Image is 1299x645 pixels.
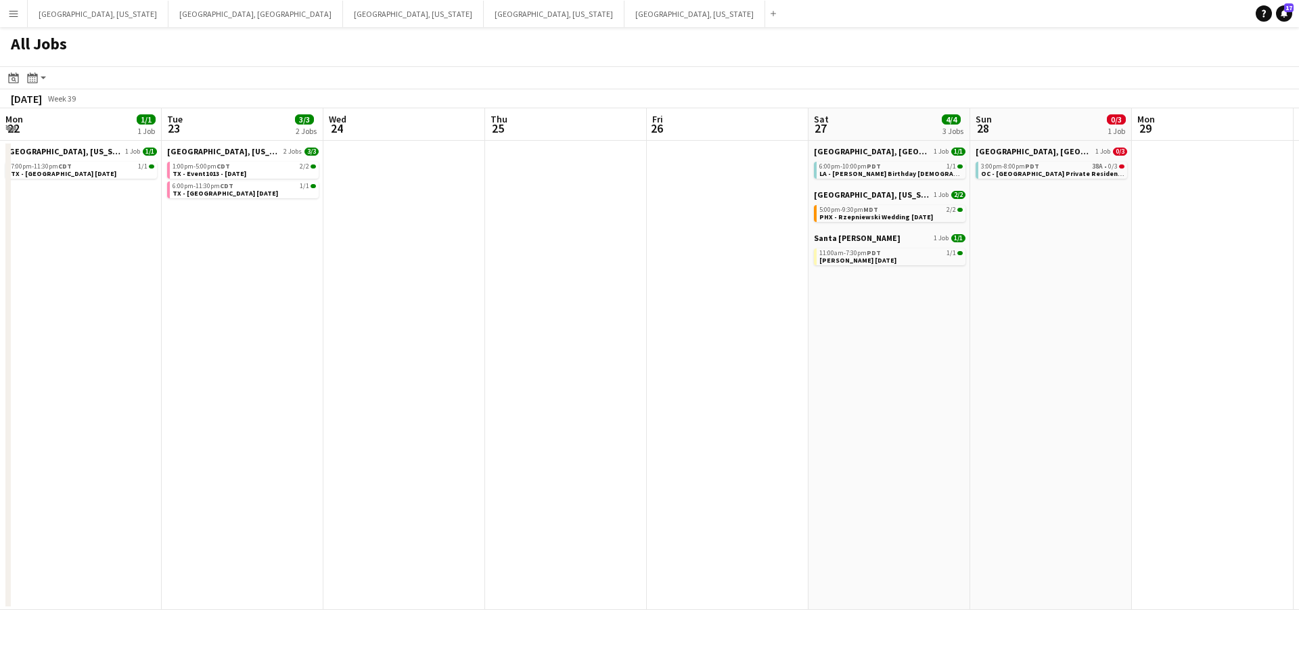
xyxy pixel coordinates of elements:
[814,233,965,243] a: Santa [PERSON_NAME]1 Job1/1
[957,208,963,212] span: 2/2
[812,120,829,136] span: 27
[976,113,992,125] span: Sun
[934,191,949,199] span: 1 Job
[867,248,881,257] span: PDT
[819,163,881,170] span: 6:00pm-10:00pm
[137,114,156,125] span: 1/1
[173,181,316,197] a: 6:00pm-11:30pmCDT1/1TX - [GEOGRAPHIC_DATA] [DATE]
[1092,163,1103,170] span: 38A
[5,146,157,181] div: [GEOGRAPHIC_DATA], [US_STATE]1 Job1/17:00pm-11:30pmCDT1/1TX - [GEOGRAPHIC_DATA] [DATE]
[819,256,896,265] span: SB - Dina 9.27.25
[173,189,278,198] span: TX - Sheraton Dallas Hotel 9.23.25
[1095,148,1110,156] span: 1 Job
[167,113,183,125] span: Tue
[981,163,1039,170] span: 3:00pm-8:00pm
[304,148,319,156] span: 3/3
[1276,5,1292,22] a: 17
[819,169,991,178] span: LA - Rachel Birthday 9.27.25
[1107,114,1126,125] span: 0/3
[173,163,230,170] span: 1:00pm-5:00pm
[149,164,154,169] span: 1/1
[5,146,122,156] span: Dallas, Texas
[11,162,154,177] a: 7:00pm-11:30pmCDT1/1TX - [GEOGRAPHIC_DATA] [DATE]
[167,146,319,201] div: [GEOGRAPHIC_DATA], [US_STATE]2 Jobs3/31:00pm-5:00pmCDT2/2TX - Event1013 - [DATE]6:00pm-11:30pmCDT...
[942,114,961,125] span: 4/4
[28,1,168,27] button: [GEOGRAPHIC_DATA], [US_STATE]
[942,126,963,136] div: 3 Jobs
[1025,162,1039,171] span: PDT
[1284,3,1294,12] span: 17
[167,146,319,156] a: [GEOGRAPHIC_DATA], [US_STATE]2 Jobs3/3
[951,234,965,242] span: 1/1
[300,163,309,170] span: 2/2
[11,169,116,178] span: TX - Sheraton Dallas Hotel 9.22.25
[819,162,963,177] a: 6:00pm-10:00pmPDT1/1LA - [PERSON_NAME] Birthday [DEMOGRAPHIC_DATA]
[138,163,147,170] span: 1/1
[957,251,963,255] span: 1/1
[819,206,878,213] span: 5:00pm-9:30pm
[488,120,507,136] span: 25
[947,206,956,213] span: 2/2
[934,148,949,156] span: 1 Job
[173,169,246,178] span: TX - Event1013 - 9.23.25
[1108,126,1125,136] div: 1 Job
[951,148,965,156] span: 1/1
[1137,113,1155,125] span: Mon
[329,113,346,125] span: Wed
[283,148,302,156] span: 2 Jobs
[311,184,316,188] span: 1/1
[167,146,281,156] span: Dallas, Texas
[143,148,157,156] span: 1/1
[819,213,933,221] span: PHX - Rzepniewski Wedding 9.27.25
[296,126,317,136] div: 2 Jobs
[1113,148,1127,156] span: 0/3
[951,191,965,199] span: 2/2
[652,113,663,125] span: Fri
[3,120,23,136] span: 22
[168,1,343,27] button: [GEOGRAPHIC_DATA], [GEOGRAPHIC_DATA]
[981,163,1124,170] div: •
[5,146,157,156] a: [GEOGRAPHIC_DATA], [US_STATE]1 Job1/1
[819,205,963,221] a: 5:00pm-9:30pmMDT2/2PHX - Rzepniewski Wedding [DATE]
[819,248,963,264] a: 11:00am-7:30pmPDT1/1[PERSON_NAME] [DATE]
[311,164,316,169] span: 2/2
[1135,120,1155,136] span: 29
[173,183,233,190] span: 6:00pm-11:30pm
[814,233,901,243] span: Santa Barbara
[814,146,965,190] div: [GEOGRAPHIC_DATA], [GEOGRAPHIC_DATA]1 Job1/16:00pm-10:00pmPDT1/1LA - [PERSON_NAME] Birthday [DEMO...
[343,1,484,27] button: [GEOGRAPHIC_DATA], [US_STATE]
[484,1,624,27] button: [GEOGRAPHIC_DATA], [US_STATE]
[974,120,992,136] span: 28
[295,114,314,125] span: 3/3
[867,162,881,171] span: PDT
[327,120,346,136] span: 24
[11,92,42,106] div: [DATE]
[220,181,233,190] span: CDT
[863,205,878,214] span: MDT
[976,146,1093,156] span: Los Angeles, CA
[814,233,965,268] div: Santa [PERSON_NAME]1 Job1/111:00am-7:30pmPDT1/1[PERSON_NAME] [DATE]
[819,250,881,257] span: 11:00am-7:30pm
[300,183,309,190] span: 1/1
[981,162,1124,177] a: 3:00pm-8:00pmPDT38A•0/3OC - [GEOGRAPHIC_DATA] Private Residence [DATE]
[976,146,1127,181] div: [GEOGRAPHIC_DATA], [GEOGRAPHIC_DATA]1 Job0/33:00pm-8:00pmPDT38A•0/3OC - [GEOGRAPHIC_DATA] Private...
[947,250,956,257] span: 1/1
[5,113,23,125] span: Mon
[814,113,829,125] span: Sat
[491,113,507,125] span: Thu
[1119,164,1124,169] span: 0/3
[1108,163,1118,170] span: 0/3
[814,190,931,200] span: Phoenix, Arizona
[165,120,183,136] span: 23
[125,148,140,156] span: 1 Job
[976,146,1127,156] a: [GEOGRAPHIC_DATA], [GEOGRAPHIC_DATA]1 Job0/3
[947,163,956,170] span: 1/1
[814,146,965,156] a: [GEOGRAPHIC_DATA], [GEOGRAPHIC_DATA]1 Job1/1
[957,164,963,169] span: 1/1
[814,190,965,233] div: [GEOGRAPHIC_DATA], [US_STATE]1 Job2/25:00pm-9:30pmMDT2/2PHX - Rzepniewski Wedding [DATE]
[650,120,663,136] span: 26
[814,190,965,200] a: [GEOGRAPHIC_DATA], [US_STATE]1 Job2/2
[814,146,931,156] span: Los Angeles, CA
[137,126,155,136] div: 1 Job
[934,234,949,242] span: 1 Job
